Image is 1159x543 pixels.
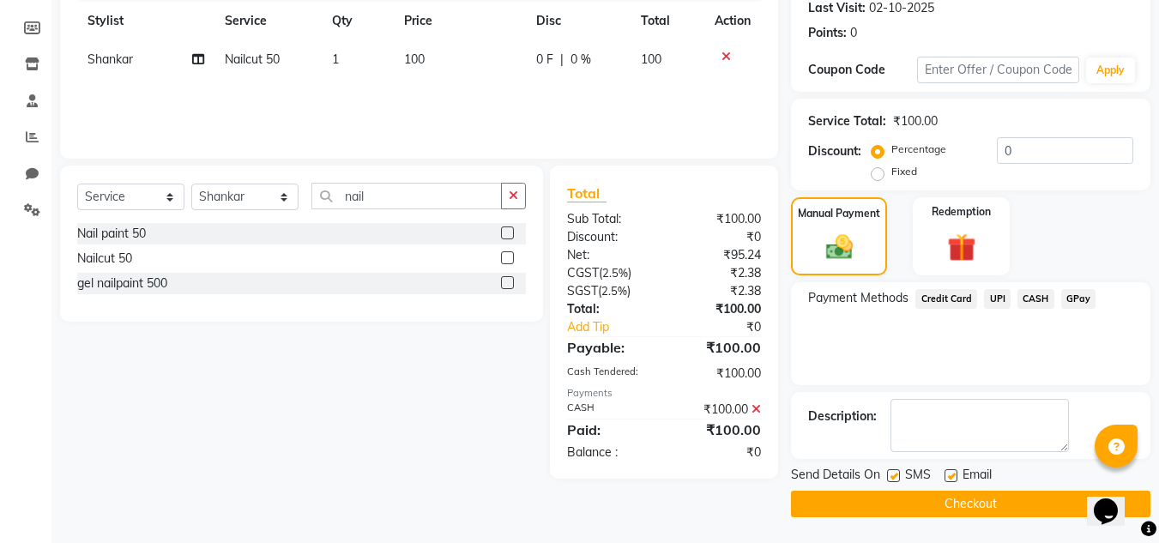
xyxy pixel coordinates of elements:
[891,164,917,179] label: Fixed
[664,246,774,264] div: ₹95.24
[893,112,938,130] div: ₹100.00
[808,112,886,130] div: Service Total:
[818,232,861,262] img: _cash.svg
[554,282,664,300] div: ( )
[808,289,908,307] span: Payment Methods
[664,419,774,440] div: ₹100.00
[850,24,857,42] div: 0
[631,2,705,40] th: Total
[332,51,339,67] span: 1
[602,266,628,280] span: 2.5%
[963,466,992,487] span: Email
[915,289,977,309] span: Credit Card
[808,61,916,79] div: Coupon Code
[1017,289,1054,309] span: CASH
[791,466,880,487] span: Send Details On
[664,365,774,383] div: ₹100.00
[601,284,627,298] span: 2.5%
[1086,57,1135,83] button: Apply
[984,289,1011,309] span: UPI
[225,51,280,67] span: Nailcut 50
[808,407,877,425] div: Description:
[88,51,133,67] span: Shankar
[664,300,774,318] div: ₹100.00
[791,491,1150,517] button: Checkout
[641,51,661,67] span: 100
[664,282,774,300] div: ₹2.38
[798,206,880,221] label: Manual Payment
[567,283,598,299] span: SGST
[536,51,553,69] span: 0 F
[939,230,985,265] img: _gift.svg
[554,419,664,440] div: Paid:
[567,184,607,202] span: Total
[664,210,774,228] div: ₹100.00
[554,401,664,419] div: CASH
[664,401,774,419] div: ₹100.00
[77,2,214,40] th: Stylist
[808,24,847,42] div: Points:
[554,318,682,336] a: Add Tip
[664,264,774,282] div: ₹2.38
[891,142,946,157] label: Percentage
[664,228,774,246] div: ₹0
[905,466,931,487] span: SMS
[1061,289,1096,309] span: GPay
[554,300,664,318] div: Total:
[664,337,774,358] div: ₹100.00
[570,51,591,69] span: 0 %
[554,443,664,462] div: Balance :
[932,204,991,220] label: Redemption
[404,51,425,67] span: 100
[567,386,761,401] div: Payments
[554,246,664,264] div: Net:
[526,2,631,40] th: Disc
[554,264,664,282] div: ( )
[554,228,664,246] div: Discount:
[808,142,861,160] div: Discount:
[77,250,132,268] div: Nailcut 50
[1087,474,1142,526] iframe: chat widget
[567,265,599,281] span: CGST
[311,183,502,209] input: Search or Scan
[704,2,761,40] th: Action
[917,57,1079,83] input: Enter Offer / Coupon Code
[554,337,664,358] div: Payable:
[560,51,564,69] span: |
[77,275,167,293] div: gel nailpaint 500
[394,2,526,40] th: Price
[214,2,322,40] th: Service
[554,210,664,228] div: Sub Total:
[322,2,393,40] th: Qty
[664,443,774,462] div: ₹0
[554,365,664,383] div: Cash Tendered:
[683,318,775,336] div: ₹0
[77,225,146,243] div: Nail paint 50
